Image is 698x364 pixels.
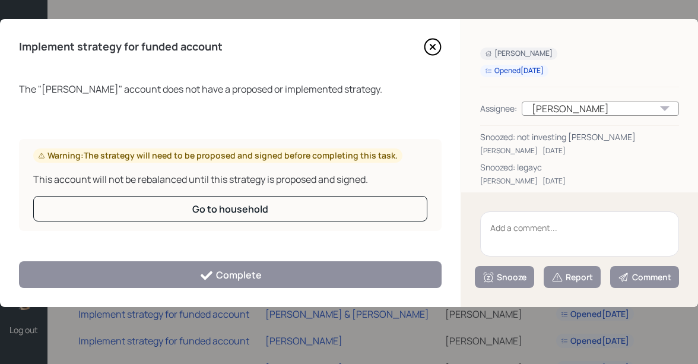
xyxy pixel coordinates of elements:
div: Snoozed: snooze [480,191,679,204]
div: Warning: The strategy will need to be proposed and signed before completing this task. [38,150,398,162]
div: Comment [618,271,671,283]
div: This account will not be rebalanced until this strategy is proposed and signed. [33,172,427,186]
div: [PERSON_NAME] [480,176,538,186]
button: Complete [19,261,442,288]
div: Snoozed: not investing [PERSON_NAME] [480,131,679,143]
button: Go to household [33,196,427,221]
div: The " [PERSON_NAME] " account does not have a proposed or implemented strategy. [19,82,442,96]
h4: Implement strategy for funded account [19,40,223,53]
div: [PERSON_NAME] [480,145,538,156]
div: [PERSON_NAME] [485,49,553,59]
div: [PERSON_NAME] [522,102,679,116]
div: Assignee: [480,102,517,115]
div: [DATE] [542,176,566,186]
div: [DATE] [542,145,566,156]
div: Go to household [192,202,268,216]
div: Snooze [483,271,526,283]
button: Comment [610,266,679,288]
div: Complete [199,268,262,283]
div: Snoozed: legayc [480,161,679,173]
button: Report [544,266,601,288]
button: Snooze [475,266,534,288]
div: Report [551,271,593,283]
div: Opened [DATE] [485,66,544,76]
